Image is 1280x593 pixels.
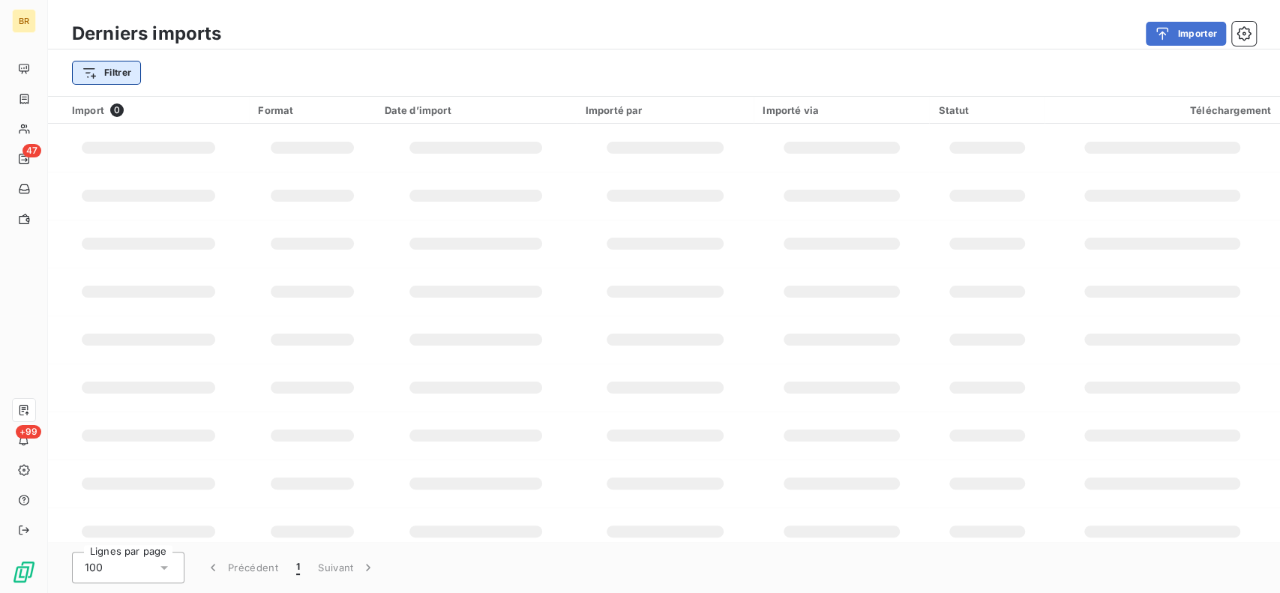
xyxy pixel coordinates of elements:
[110,103,124,117] span: 0
[85,560,103,575] span: 100
[385,104,568,116] div: Date d’import
[1146,22,1226,46] button: Importer
[938,104,1036,116] div: Statut
[309,552,385,583] button: Suivant
[287,552,309,583] button: 1
[258,104,366,116] div: Format
[196,552,287,583] button: Précédent
[586,104,745,116] div: Importé par
[1054,104,1271,116] div: Téléchargement
[12,9,36,33] div: BR
[16,425,41,439] span: +99
[296,560,300,575] span: 1
[72,103,240,117] div: Import
[763,104,920,116] div: Importé via
[72,61,141,85] button: Filtrer
[22,144,41,157] span: 47
[1229,542,1265,578] iframe: Intercom live chat
[72,20,221,47] h3: Derniers imports
[12,560,36,584] img: Logo LeanPay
